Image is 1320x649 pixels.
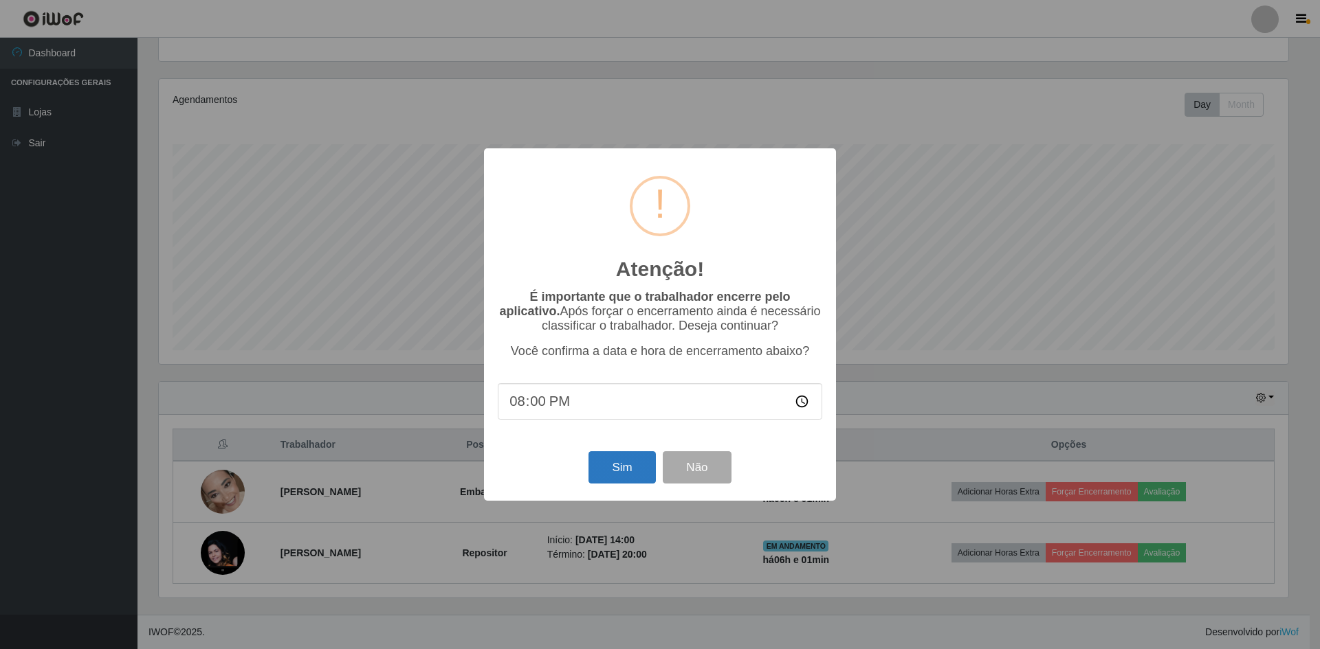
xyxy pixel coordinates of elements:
[616,257,704,282] h2: Atenção!
[588,451,655,483] button: Sim
[663,451,731,483] button: Não
[499,290,790,318] b: É importante que o trabalhador encerre pelo aplicativo.
[498,344,822,358] p: Você confirma a data e hora de encerramento abaixo?
[498,290,822,333] p: Após forçar o encerramento ainda é necessário classificar o trabalhador. Deseja continuar?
